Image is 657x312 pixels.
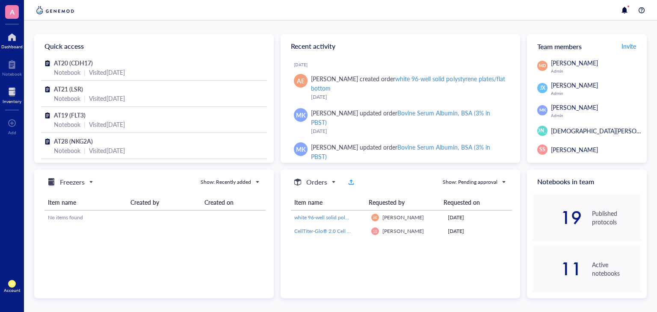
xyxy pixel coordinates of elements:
[373,215,377,219] span: AE
[551,91,642,96] div: Admin
[527,34,647,58] div: Team members
[44,194,127,210] th: Item name
[540,84,545,92] span: JX
[1,30,23,49] a: Dashboard
[127,194,201,210] th: Created by
[532,262,582,276] div: 11
[54,94,80,103] div: Notebook
[527,170,647,194] div: Notebooks in team
[54,111,86,119] span: AT19 (FLT3)
[54,137,93,145] span: AT28 (NKG2A)
[201,178,251,186] div: Show: Recently added
[296,110,306,120] span: MK
[291,194,365,210] th: Item name
[10,6,15,17] span: A
[373,229,377,234] span: SS
[54,85,83,93] span: AT21 (LSR)
[2,71,22,77] div: Notebook
[311,143,490,161] div: Bovine Serum Albumin, BSA (3% in PBST)
[294,227,364,235] a: CellTiter-Glo® 2.0 Cell [MEDICAL_DATA]
[539,63,546,69] span: MD
[3,99,21,104] div: Inventory
[34,5,76,15] img: genemod-logo
[287,71,513,105] a: AE[PERSON_NAME] created orderwhite 96-well solid polystyrene plates/flat bottom[DATE]
[89,94,125,103] div: Visited [DATE]
[311,74,506,93] div: [PERSON_NAME] created order
[287,105,513,139] a: MK[PERSON_NAME] updated orderBovine Serum Albumin, BSA (3% in PBST)[DATE]
[294,214,364,221] a: white 96-well solid polystyrene plates/flat bottom
[287,139,513,173] a: MK[PERSON_NAME] updated orderBovine Serum Albumin, BSA (3% in PBST)[DATE] at 11:25 AM
[551,145,598,154] span: [PERSON_NAME]
[48,214,262,221] div: No items found
[448,227,509,235] div: [DATE]
[311,109,490,127] div: Bovine Serum Albumin, BSA (3% in PBST)
[1,44,23,49] div: Dashboard
[54,146,80,155] div: Notebook
[201,194,266,210] th: Created on
[443,178,497,186] div: Show: Pending approval
[448,214,509,221] div: [DATE]
[4,288,21,293] div: Account
[89,68,125,77] div: Visited [DATE]
[311,93,506,101] div: [DATE]
[34,34,274,58] div: Quick access
[551,59,598,67] span: [PERSON_NAME]
[539,107,545,113] span: MK
[592,260,642,277] div: Active notebooks
[60,177,85,187] h5: Freezers
[84,94,86,103] div: |
[311,142,506,161] div: [PERSON_NAME] updated order
[551,68,642,74] div: Admin
[311,74,505,92] div: white 96-well solid polystyrene plates/flat bottom
[539,146,545,153] span: SS
[54,120,80,129] div: Notebook
[532,211,582,224] div: 19
[551,103,598,112] span: [PERSON_NAME]
[382,227,424,235] span: [PERSON_NAME]
[89,120,125,129] div: Visited [DATE]
[2,58,22,77] a: Notebook
[281,34,520,58] div: Recent activity
[294,214,406,221] span: white 96-well solid polystyrene plates/flat bottom
[621,39,636,53] button: Invite
[382,214,424,221] span: [PERSON_NAME]
[306,177,327,187] h5: Orders
[84,68,86,77] div: |
[54,59,93,67] span: AT20 (CDH17)
[84,120,86,129] div: |
[297,76,305,85] span: AE
[311,108,506,127] div: [PERSON_NAME] updated order
[621,42,636,50] span: Invite
[89,146,125,155] div: Visited [DATE]
[294,227,388,235] span: CellTiter-Glo® 2.0 Cell [MEDICAL_DATA]
[551,113,642,118] div: Admin
[551,81,598,89] span: [PERSON_NAME]
[522,127,563,135] span: [PERSON_NAME]
[311,127,506,135] div: [DATE]
[296,144,306,154] span: MK
[3,85,21,104] a: Inventory
[84,146,86,155] div: |
[592,209,642,226] div: Published protocols
[10,282,14,286] span: AR
[365,194,440,210] th: Requested by
[294,62,513,67] div: [DATE]
[8,130,16,135] div: Add
[54,68,80,77] div: Notebook
[440,194,506,210] th: Requested on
